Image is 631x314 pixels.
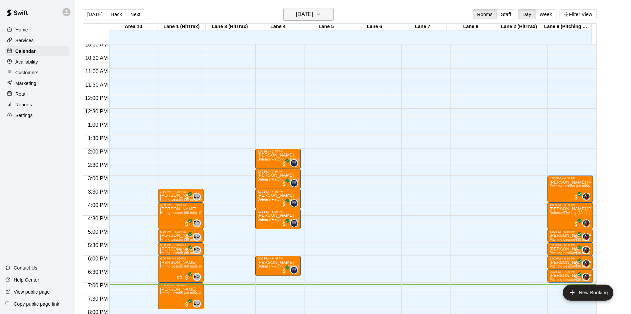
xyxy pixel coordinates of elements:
div: 3:30 PM – 4:00 PM [160,190,202,193]
div: Settings [5,110,70,120]
span: 6:30 PM [86,269,110,275]
span: Defense/Fielding Lesson (45 min)- [PERSON_NAME] [257,178,342,181]
a: Retail [5,89,70,99]
button: [DATE] [83,9,107,19]
span: 2:00 PM [86,149,110,154]
span: Defense/Fielding Lesson (45 min)- [PERSON_NAME] [257,265,342,268]
div: 6:30 PM – 7:00 PM [549,270,591,274]
span: Defense/Fielding (60 min)- [PERSON_NAME] [549,211,622,215]
span: EO [194,300,200,307]
button: Week [535,9,556,19]
span: EO [194,274,200,280]
div: Eric Opelski [193,193,201,201]
div: 6:00 PM – 6:30 PM: Briggs Baggott [547,256,593,269]
span: EO [194,193,200,200]
span: All customers have paid [573,247,580,254]
span: Jose Polanco [293,219,298,227]
div: Marketing [5,78,70,88]
a: Customers [5,68,70,78]
span: 3:30 PM [86,189,110,195]
img: Jose Polanco [291,160,297,167]
div: 5:30 PM – 6:00 PM [549,243,591,247]
div: 3:00 PM – 4:00 PM: Pitching Lesson (60 min)- Kyle Bunn [547,176,593,202]
div: 6:00 PM – 6:45 PM [257,257,299,260]
span: EO [194,233,200,240]
button: Back [107,9,126,19]
span: Hitting Lesson (60 min)- [PERSON_NAME] [160,291,228,295]
h6: [DATE] [296,10,313,19]
div: Eric Opelski [193,273,201,281]
a: Home [5,25,70,35]
span: 2:30 PM [86,162,110,168]
span: Jose Polanco [293,266,298,274]
span: Kyle Bunn [585,233,590,241]
span: Eric Opelski [196,300,201,308]
span: 1:00 PM [86,122,110,128]
a: Services [5,35,70,45]
a: Calendar [5,46,70,56]
div: Kyle Bunn [582,233,590,241]
div: Lane 8 [447,24,495,30]
button: Day [518,9,535,19]
div: Eric Opelski [193,233,201,241]
span: All customers have paid [573,274,580,281]
div: 4:00 PM – 5:00 PM [549,203,591,207]
div: Kyle Bunn [582,246,590,254]
span: Kyle Bunn [585,246,590,254]
div: 5:00 PM – 5:30 PM [549,230,591,233]
span: 5:00 PM [86,229,110,235]
div: 3:00 PM – 4:00 PM [549,177,591,180]
p: Reports [15,101,32,108]
span: Eric Opelski [196,246,201,254]
div: 6:00 PM – 7:00 PM [160,257,202,260]
span: All customers have paid [183,301,190,308]
span: Kyle Bunn [585,219,590,227]
div: Jose Polanco [290,159,298,167]
div: 4:15 PM – 5:00 PM: Ethan Capps [255,209,301,229]
span: 6:00 PM [86,256,110,261]
span: Jose Polanco [293,179,298,187]
span: Defense/Fielding Lesson (45 min)- [PERSON_NAME] [257,218,342,221]
p: Retail [15,91,28,97]
div: 4:15 PM – 5:00 PM [257,210,299,213]
div: Jose Polanco [290,219,298,227]
div: 6:30 PM – 7:00 PM: Briggs Baggott [547,269,593,283]
img: Kyle Bunn [583,233,590,240]
div: 3:30 PM – 4:15 PM: Talan Webster [255,189,301,209]
p: Copy public page link [14,301,59,307]
button: add [563,285,613,301]
div: Kyle Bunn [582,273,590,281]
button: Next [126,9,145,19]
div: Lane 3 (HitTrax) [206,24,254,30]
span: Jose Polanco [293,159,298,167]
img: Jose Polanco [291,180,297,187]
div: Availability [5,57,70,67]
span: Eric Opelski [196,219,201,227]
span: Hitting Lesson (60 min)- [PERSON_NAME] [160,211,228,215]
div: Lane 7 [398,24,447,30]
span: Jose Polanco [293,199,298,207]
div: Lane 2 (HitTrax) [495,24,543,30]
div: Lane 9 (Pitching Area) [543,24,591,30]
div: 2:00 PM – 2:45 PM [257,150,299,153]
span: 11:30 AM [84,82,110,88]
div: Jose Polanco [290,179,298,187]
span: Defense/Fielding Lesson (45 min)- [PERSON_NAME] [257,158,342,161]
div: Area 10 [109,24,157,30]
span: All customers have paid [281,161,287,167]
img: Kyle Bunn [583,260,590,267]
div: Lane 6 [350,24,398,30]
span: EO [194,220,200,227]
div: 5:30 PM – 6:00 PM [160,243,202,247]
img: Kyle Bunn [583,247,590,253]
div: 2:45 PM – 3:30 PM: Defense/Fielding Lesson (45 min)- Jose Polanco [255,169,301,189]
span: 1:30 PM [86,135,110,141]
span: 10:00 AM [84,42,110,47]
span: All customers have paid [183,194,190,201]
div: 2:45 PM – 3:30 PM [257,170,299,173]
